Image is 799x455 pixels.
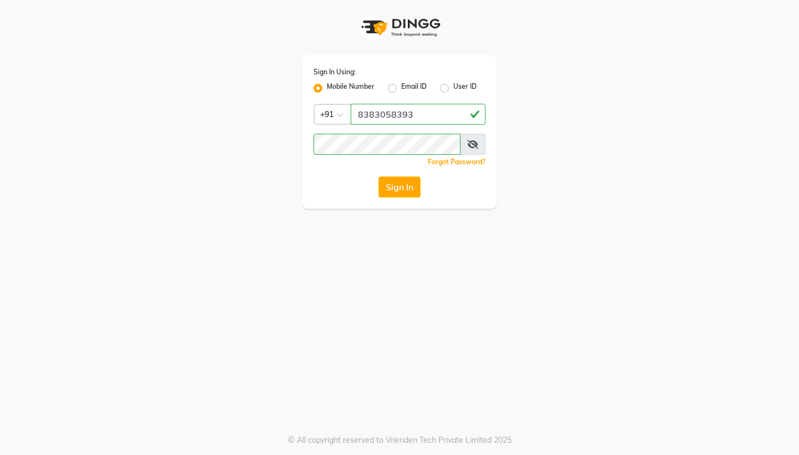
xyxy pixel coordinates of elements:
a: Forgot Password? [428,158,486,166]
img: logo1.svg [355,11,444,44]
label: User ID [453,82,477,95]
input: Username [313,134,461,155]
label: Mobile Number [327,82,375,95]
button: Sign In [378,176,421,198]
input: Username [351,104,486,125]
label: Email ID [401,82,427,95]
label: Sign In Using: [313,67,356,77]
